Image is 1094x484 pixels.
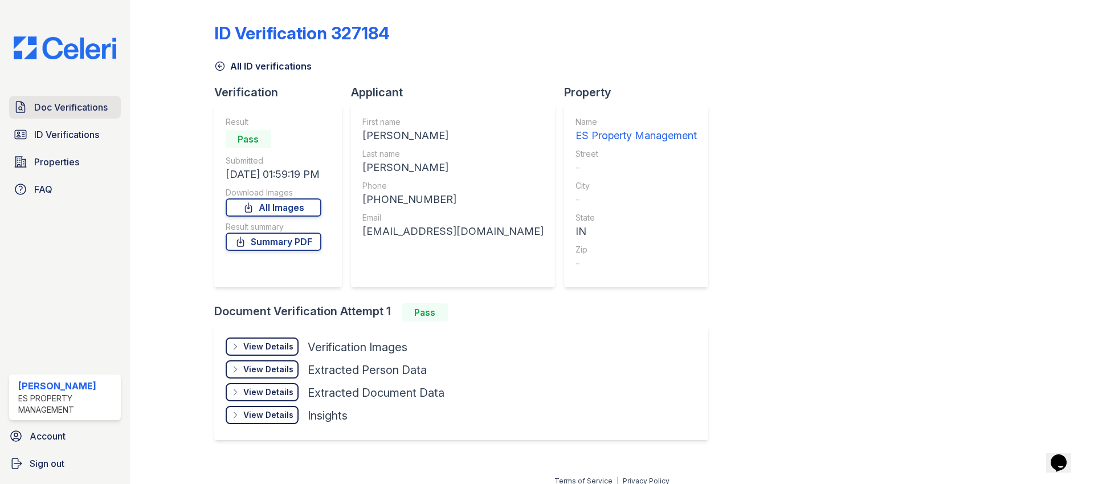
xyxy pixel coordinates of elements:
a: Name ES Property Management [575,116,697,144]
a: Properties [9,151,121,173]
div: ES Property Management [575,128,697,144]
div: Result [226,116,321,128]
div: IN [575,223,697,239]
span: Sign out [30,457,64,470]
div: Zip [575,244,697,255]
div: Submitted [226,155,321,166]
div: First name [362,116,544,128]
a: Summary PDF [226,233,321,251]
div: [PHONE_NUMBER] [362,192,544,208]
span: Doc Verifications [34,100,108,114]
div: Extracted Person Data [308,362,427,378]
div: Email [362,212,544,223]
div: Pass [226,130,271,148]
div: [DATE] 01:59:19 PM [226,166,321,182]
div: View Details [243,364,293,375]
div: - [575,255,697,271]
div: - [575,192,697,208]
div: Street [575,148,697,160]
div: City [575,180,697,192]
span: Account [30,429,66,443]
a: All ID verifications [214,59,312,73]
span: ID Verifications [34,128,99,141]
div: Insights [308,408,348,424]
a: Sign out [5,452,125,475]
div: ID Verification 327184 [214,23,390,43]
div: Extracted Document Data [308,385,444,401]
div: Verification [214,84,351,100]
div: Result summary [226,221,321,233]
div: Pass [402,303,448,322]
a: ID Verifications [9,123,121,146]
div: [PERSON_NAME] [362,128,544,144]
iframe: chat widget [1046,438,1083,473]
div: ES Property Management [18,393,116,416]
div: Phone [362,180,544,192]
img: CE_Logo_Blue-a8612792a0a2168367f1c8372b55b34899dd931a85d93a1a3d3e32e68fde9ad4.png [5,36,125,59]
div: - [575,160,697,176]
div: View Details [243,409,293,421]
div: Last name [362,148,544,160]
div: View Details [243,341,293,352]
div: Verification Images [308,339,407,355]
span: Properties [34,155,79,169]
span: FAQ [34,182,52,196]
a: Account [5,425,125,448]
div: Name [575,116,697,128]
div: View Details [243,387,293,398]
div: [PERSON_NAME] [18,379,116,393]
a: All Images [226,198,321,217]
div: [EMAIL_ADDRESS][DOMAIN_NAME] [362,223,544,239]
div: State [575,212,697,223]
div: Download Images [226,187,321,198]
div: [PERSON_NAME] [362,160,544,176]
div: Applicant [351,84,564,100]
a: Doc Verifications [9,96,121,119]
div: Property [564,84,717,100]
a: FAQ [9,178,121,201]
div: Document Verification Attempt 1 [214,303,717,322]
